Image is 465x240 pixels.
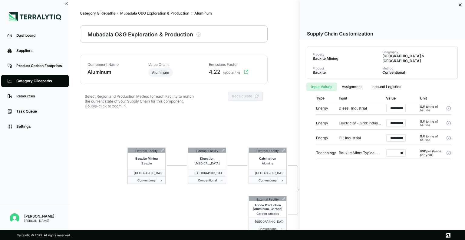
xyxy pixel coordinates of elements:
[316,96,339,101] div: Type
[339,106,381,111] div: Diesel: Industrial
[339,96,381,101] div: Input
[339,150,381,155] div: Bauxite Mine: Typical Size
[316,121,339,126] div: Energy
[382,54,447,63] div: [GEOGRAPHIC_DATA] & [GEOGRAPHIC_DATA]
[316,150,339,155] div: Technology
[420,105,444,112] div: / tonne of bauxite
[420,149,444,157] div: per (tonne per year)
[420,105,424,108] span: GJ
[316,136,339,140] div: Energy
[420,134,444,142] div: / tonne of bauxite
[339,121,381,126] div: Electricity - Grid: Industrial
[316,106,339,111] div: Energy
[420,96,441,101] div: Unit
[313,52,324,56] div: Process
[382,50,398,54] div: Geography
[420,134,424,138] span: GJ
[420,149,426,153] span: USD
[382,70,405,75] div: Conventional
[339,136,381,140] div: Oil: Industrial
[313,66,324,70] div: Product
[420,120,444,127] div: / tonne of bauxite
[337,83,367,91] button: Assignment
[420,120,424,123] span: GJ
[300,7,465,41] div: Supply Chain Customization
[313,70,326,75] div: Bauxite
[382,66,393,70] div: Method
[381,96,415,101] div: Value
[367,83,406,91] button: Inbound Logistics
[313,56,338,61] div: Bauxite Mining
[306,83,337,91] button: Input Values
